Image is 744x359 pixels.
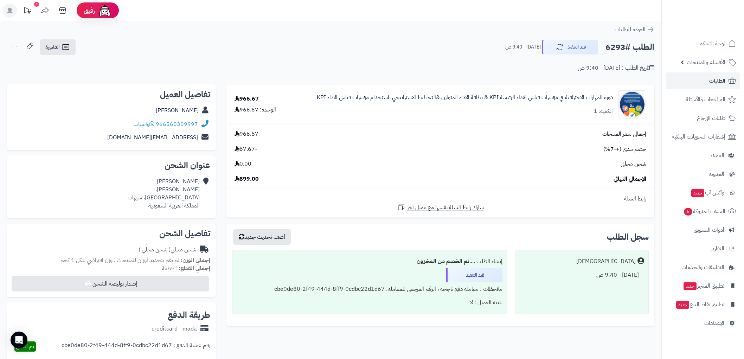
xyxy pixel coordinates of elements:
a: لوحة التحكم [666,35,740,52]
img: ai-face.png [98,4,112,18]
div: 1 [34,2,39,7]
h2: عنوان الشحن [13,161,210,169]
span: خصم مدى (+-7%) [603,145,646,153]
div: رابط السلة [229,195,652,203]
span: وآتس آب [691,188,724,198]
span: لوحة التحكم [699,39,725,49]
button: أضف تحديث جديد [233,229,291,245]
a: العودة للطلبات [615,25,654,34]
span: جديد [691,189,704,197]
b: تم الخصم من المخزون [417,257,469,265]
span: الأقسام والمنتجات [687,57,725,67]
a: الفاتورة [40,39,76,55]
a: إشعارات التحويلات البنكية [666,128,740,145]
div: إنشاء الطلب .... [237,255,502,268]
a: المراجعات والأسئلة [666,91,740,108]
span: جديد [684,282,697,290]
div: تنبيه العميل : لا [237,296,502,309]
button: قيد التنفيذ [542,40,598,55]
a: طلبات الإرجاع [666,110,740,127]
a: التقارير [666,240,740,257]
div: شحن مجاني [139,246,196,254]
strong: إجمالي الوزن: [181,256,210,264]
a: شارك رابط السلة نفسها مع عميل آخر [397,203,484,212]
span: الإعدادات [704,318,724,328]
div: Open Intercom Messenger [11,332,27,348]
a: الطلبات [666,72,740,89]
span: -67.67 [235,145,257,153]
div: الوحدة: 966.67 [235,106,276,114]
span: المراجعات والأسئلة [686,95,725,104]
span: طلبات الإرجاع [697,113,725,123]
a: تطبيق المتجرجديد [666,277,740,294]
h2: الطلب #6293 [605,40,654,55]
span: العملاء [711,150,724,160]
div: [PERSON_NAME] [PERSON_NAME]، [GEOGRAPHIC_DATA]، سيهات المملكة العربية السعودية [128,178,200,210]
span: 6 [684,208,692,216]
a: [EMAIL_ADDRESS][DOMAIN_NAME] [107,133,198,142]
div: [DATE] - 9:40 ص [520,268,644,282]
a: وآتس آبجديد [666,184,740,201]
a: الإعدادات [666,315,740,332]
span: إجمالي سعر المنتجات [602,130,646,138]
a: دورة المهارات الاحترافية في مؤشرات قياس الاداء الرئيسة KPI & بطاقة الاداء المتوازن &التخطيط الاست... [317,94,613,102]
h2: تفاصيل العميل [13,90,210,98]
a: المدونة [666,166,740,182]
span: تطبيق المتجر [683,281,724,291]
a: تحديثات المنصة [19,4,36,19]
span: شارك رابط السلة نفسها مع عميل آخر [407,204,484,212]
span: السلات المتروكة [683,206,725,216]
span: رفيق [84,6,95,15]
div: [DEMOGRAPHIC_DATA] [576,257,636,265]
div: رقم عملية الدفع : cbe0de80-2f49-444d-8ff9-0cdbc22d1d67 [62,341,210,352]
span: ( شحن مجاني ) [139,245,171,254]
span: التطبيقات والخدمات [681,262,724,272]
span: لم تقم بتحديد أوزان للمنتجات ، وزن افتراضي للكل 1 كجم [60,256,179,264]
a: العملاء [666,147,740,164]
span: جديد [676,301,689,309]
div: ملاحظات : معاملة دفع ناجحة ، الرقم المرجعي للمعاملة: cbe0de80-2f49-444d-8ff9-0cdbc22d1d67 [237,282,502,296]
a: واتساب [134,120,154,128]
a: السلات المتروكة6 [666,203,740,220]
span: شحن مجاني [621,160,646,168]
span: الإجمالي النهائي [614,175,646,183]
span: 966.67 [235,130,258,138]
span: إشعارات التحويلات البنكية [672,132,725,142]
a: أدوات التسويق [666,222,740,238]
div: الكمية: 1 [594,107,613,115]
h2: تفاصيل الشحن [13,229,210,238]
img: 1757934064-WhatsApp%20Image%202025-09-15%20at%202.00.17%20PM-90x90.jpeg [618,90,646,118]
span: 899.00 [235,175,259,183]
small: 1 قطعة [162,264,210,273]
span: التقارير [711,244,724,254]
div: تاريخ الطلب : [DATE] - 9:40 ص [578,64,654,72]
h3: سجل الطلب [607,233,649,241]
a: 966560309997 [156,120,198,128]
small: [DATE] - 9:40 ص [505,44,541,51]
strong: إجمالي القطع: [179,264,210,273]
a: تطبيق نقاط البيعجديد [666,296,740,313]
span: 0.00 [235,160,251,168]
span: الفاتورة [45,43,60,51]
h2: طريقة الدفع [168,311,210,319]
button: إصدار بوليصة الشحن [12,276,209,291]
div: 966.67 [235,95,259,103]
a: التطبيقات والخدمات [666,259,740,276]
span: العودة للطلبات [615,25,646,34]
div: creditcard - mada [152,325,197,333]
img: logo-2.png [696,20,737,34]
span: تطبيق نقاط البيع [675,300,724,309]
span: المدونة [709,169,724,179]
a: [PERSON_NAME] [156,106,199,115]
div: قيد التنفيذ [446,268,502,282]
span: أدوات التسويق [694,225,724,235]
span: الطلبات [709,76,725,86]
